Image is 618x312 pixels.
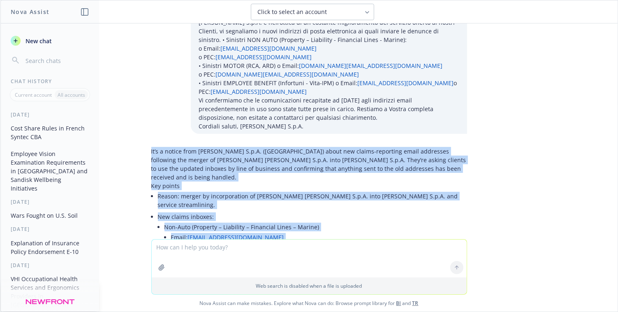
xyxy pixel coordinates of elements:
[1,111,99,118] div: [DATE]
[4,295,614,312] span: Nova Assist can make mistakes. Explore what Nova can do: Browse prompt library for and
[251,4,374,20] button: Click to select an account
[199,79,459,96] p: • Sinistri EMPLOYEE BENEFIT (Infortuni - Vita-IPM) o Email: o PEC:
[15,91,52,98] p: Current account
[7,209,93,222] button: Wars Fought on U.S. Soil
[1,262,99,269] div: [DATE]
[216,70,359,78] a: [DOMAIN_NAME][EMAIL_ADDRESS][DOMAIN_NAME]
[216,53,312,61] a: [EMAIL_ADDRESS][DOMAIN_NAME]
[158,190,467,211] li: Reason: merger by incorporation of [PERSON_NAME] [PERSON_NAME] S.p.A. into [PERSON_NAME] S.p.A. a...
[7,236,93,258] button: Explanation of Insurance Policy Endorsement E-10
[151,147,467,182] p: It’s a notice from [PERSON_NAME] S.p.A. ([GEOGRAPHIC_DATA]) about new claims-reporting email addr...
[164,221,467,257] li: Non-Auto (Property – Liability – Financial Lines – Marine)
[151,182,467,190] p: Key points
[1,78,99,85] div: Chat History
[396,300,401,307] a: BI
[58,91,85,98] p: All accounts
[7,121,93,144] button: Cost Share Rules in French Syntec CBA
[171,231,467,243] li: Email:
[412,300,419,307] a: TR
[221,44,317,52] a: [EMAIL_ADDRESS][DOMAIN_NAME]
[7,272,93,312] button: VHI Occupational Health Services and Ergonomics Providers in [GEOGRAPHIC_DATA]
[211,88,307,95] a: [EMAIL_ADDRESS][DOMAIN_NAME]
[24,55,89,66] input: Search chats
[24,37,52,45] span: New chat
[188,233,284,241] a: [EMAIL_ADDRESS][DOMAIN_NAME]
[7,147,93,195] button: Employee Vision Examination Requirements in [GEOGRAPHIC_DATA] and Sandisk Wellbeing Initiatives
[1,198,99,205] div: [DATE]
[299,62,443,70] a: [DOMAIN_NAME][EMAIL_ADDRESS][DOMAIN_NAME]
[157,282,462,289] p: Web search is disabled when a file is uploaded
[199,96,459,122] p: Vi confermiamo che le comunicazioni recapitate ad [DATE] agli indirizzi email precedentemente in ...
[258,8,327,16] span: Click to select an account
[199,61,459,79] p: • Sinistri MOTOR (RCA, ARD) o Email: o PEC:
[199,9,459,61] p: a seguito della fusione per incorporazione di [PERSON_NAME] [PERSON_NAME] S.p.A. in [PERSON_NAME]...
[7,33,93,48] button: New chat
[199,122,459,130] p: Cordiali saluti, [PERSON_NAME] S.p.A.
[11,7,49,16] h1: Nova Assist
[1,226,99,233] div: [DATE]
[358,79,454,87] a: [EMAIL_ADDRESS][DOMAIN_NAME]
